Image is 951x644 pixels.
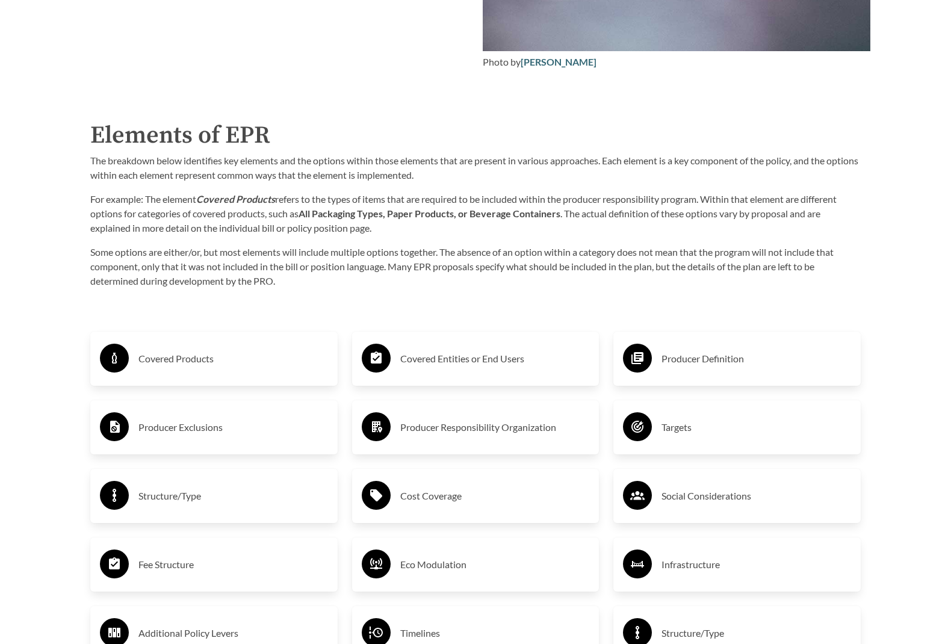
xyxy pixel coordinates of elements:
[661,486,851,506] h3: Social Considerations
[483,55,870,69] div: Photo by
[138,349,328,368] h3: Covered Products
[90,192,861,235] p: For example: The element refers to the types of items that are required to be included within the...
[400,418,590,437] h3: Producer Responsibility Organization
[138,418,328,437] h3: Producer Exclusions
[400,624,590,643] h3: Timelines
[661,349,851,368] h3: Producer Definition
[400,555,590,574] h3: Eco Modulation
[661,418,851,437] h3: Targets
[400,349,590,368] h3: Covered Entities or End Users
[299,208,560,219] strong: All Packaging Types, Paper Products, or Beverage Containers
[90,117,861,153] h2: Elements of EPR
[196,193,275,205] strong: Covered Products
[521,56,596,67] a: [PERSON_NAME]
[138,624,328,643] h3: Additional Policy Levers
[138,486,328,506] h3: Structure/Type
[138,555,328,574] h3: Fee Structure
[90,245,861,288] p: Some options are either/or, but most elements will include multiple options together. The absence...
[400,486,590,506] h3: Cost Coverage
[661,555,851,574] h3: Infrastructure
[90,153,861,182] p: The breakdown below identifies key elements and the options within those elements that are presen...
[661,624,851,643] h3: Structure/Type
